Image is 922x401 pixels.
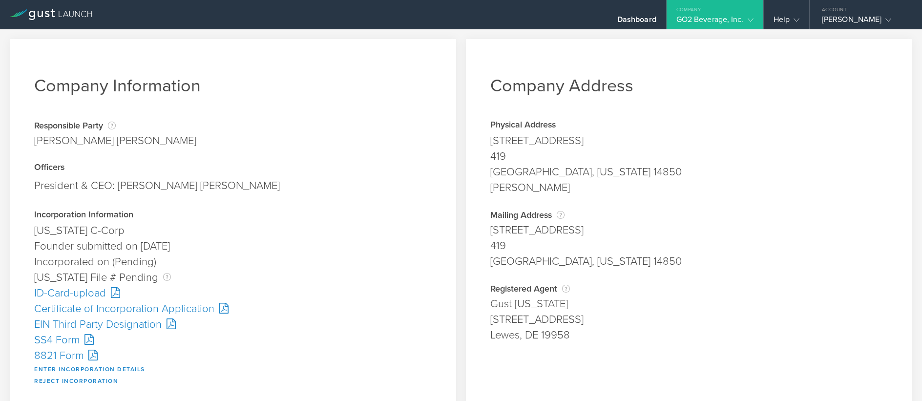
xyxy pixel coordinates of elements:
h1: Company Information [34,75,432,96]
h1: Company Address [490,75,888,96]
div: [PERSON_NAME] [PERSON_NAME] [34,133,196,148]
div: Incorporated on (Pending) [34,254,432,270]
div: 419 [490,148,888,164]
div: [PERSON_NAME] [490,180,888,195]
div: [US_STATE] C-Corp [34,223,432,238]
div: [GEOGRAPHIC_DATA], [US_STATE] 14850 [490,253,888,269]
div: [STREET_ADDRESS] [490,312,888,327]
div: Physical Address [490,121,888,130]
div: 419 [490,238,888,253]
div: ID-Card-upload [34,285,432,301]
div: Dashboard [617,15,656,29]
div: President & CEO: [PERSON_NAME] [PERSON_NAME] [34,175,432,196]
div: SS4 Form [34,332,432,348]
div: [PERSON_NAME] [822,15,905,29]
div: Gust [US_STATE] [490,296,888,312]
div: [STREET_ADDRESS] [490,133,888,148]
button: Enter Incorporation Details [34,363,145,375]
div: GO2 Beverage, Inc. [676,15,754,29]
button: Reject Incorporation [34,375,118,387]
div: [GEOGRAPHIC_DATA], [US_STATE] 14850 [490,164,888,180]
div: Certificate of Incorporation Application [34,301,432,317]
div: Help [774,15,799,29]
div: Incorporation Information [34,211,432,220]
div: Mailing Address [490,210,888,220]
div: Officers [34,163,432,173]
div: Founder submitted on [DATE] [34,238,432,254]
iframe: Chat Widget [873,354,922,401]
div: 8821 Form [34,348,432,363]
div: Registered Agent [490,284,888,294]
div: Lewes, DE 19958 [490,327,888,343]
div: EIN Third Party Designation [34,317,432,332]
div: [US_STATE] File # Pending [34,270,432,285]
div: Responsible Party [34,121,196,130]
div: [STREET_ADDRESS] [490,222,888,238]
